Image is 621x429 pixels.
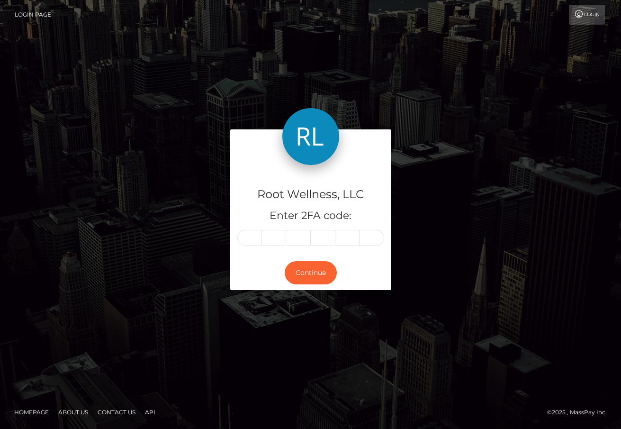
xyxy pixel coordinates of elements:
[54,405,92,420] a: About Us
[237,186,384,203] h4: Root Wellness, LLC
[141,405,159,420] a: API
[94,405,139,420] a: Contact Us
[282,108,339,165] img: Root Wellness, LLC
[547,407,614,418] div: © 2025 , MassPay Inc.
[237,209,384,223] h5: Enter 2FA code:
[10,405,53,420] a: Homepage
[15,5,51,25] a: Login Page
[285,261,337,284] button: Continue
[569,5,605,25] a: Login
